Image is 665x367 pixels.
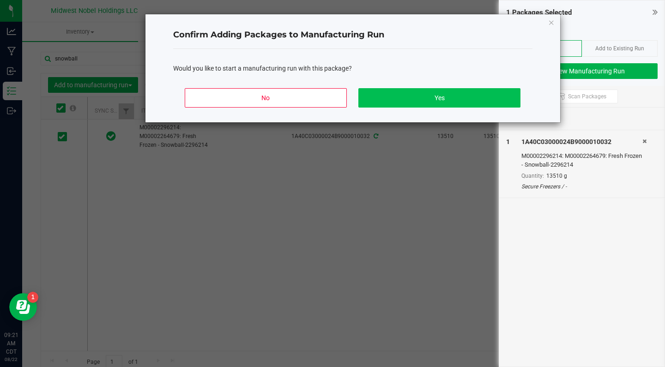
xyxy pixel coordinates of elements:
h4: Confirm Adding Packages to Manufacturing Run [173,29,532,41]
iframe: Resource center unread badge [27,292,38,303]
div: Would you like to start a manufacturing run with this package? [173,64,532,73]
iframe: Resource center [9,293,37,321]
button: Close [548,17,555,28]
button: Yes [358,88,520,108]
button: No [185,88,346,108]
